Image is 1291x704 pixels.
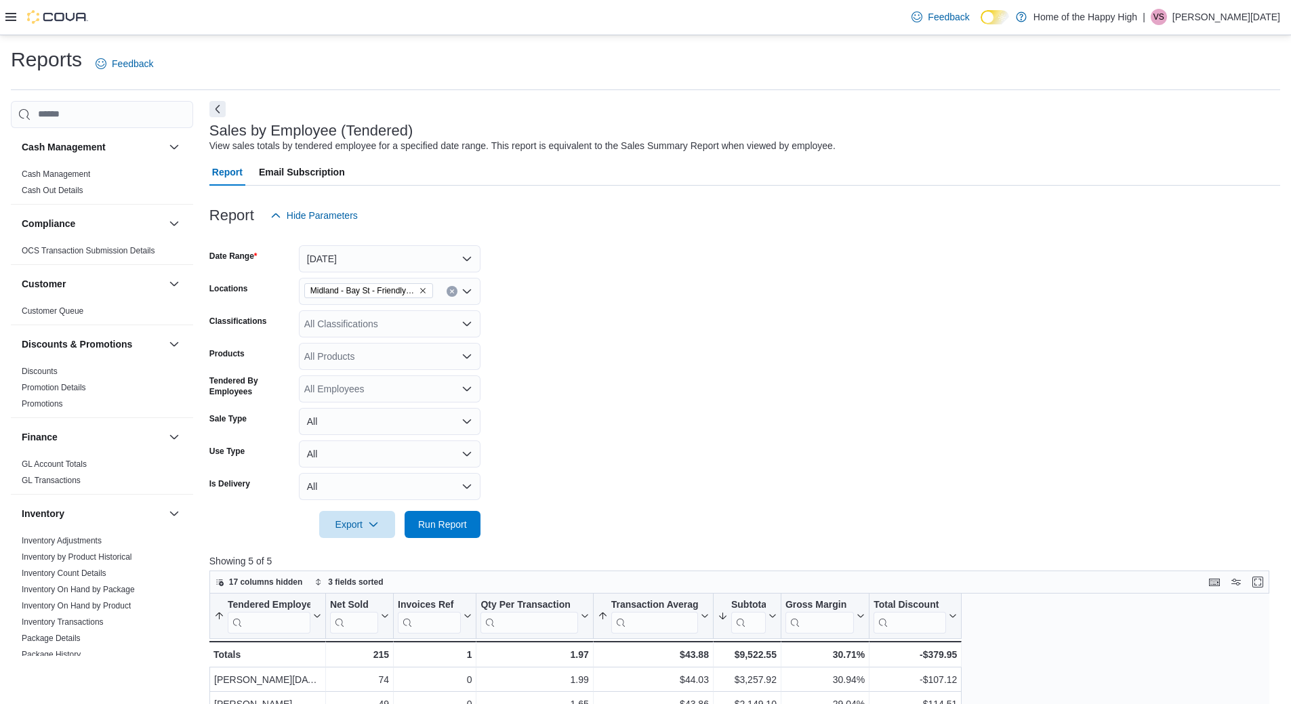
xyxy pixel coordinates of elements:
div: Subtotal [731,599,766,634]
div: Transaction Average [611,599,698,634]
div: Net Sold [330,599,378,634]
label: Is Delivery [209,478,250,489]
button: Finance [22,430,163,444]
button: Tendered Employee [214,599,321,634]
span: Cash Out Details [22,185,83,196]
button: Clear input [447,286,457,297]
div: Compliance [11,243,193,264]
h3: Finance [22,430,58,444]
span: Package History [22,649,81,660]
button: Keyboard shortcuts [1206,574,1223,590]
span: Midland - Bay St - Friendly Stranger [304,283,433,298]
button: Enter fullscreen [1250,574,1266,590]
button: Subtotal [718,599,777,634]
div: [PERSON_NAME][DATE] [214,671,321,688]
div: 74 [330,671,389,688]
div: Vincent Sunday [1151,9,1167,25]
p: Showing 5 of 5 [209,554,1280,568]
button: Cash Management [22,140,163,154]
div: Gross Margin [785,599,854,612]
button: Display options [1228,574,1244,590]
div: Totals [213,646,321,663]
span: Midland - Bay St - Friendly Stranger [310,284,416,297]
span: Inventory Transactions [22,617,104,627]
a: Inventory Transactions [22,617,104,627]
div: 1 [398,646,472,663]
div: Transaction Average [611,599,698,612]
div: Qty Per Transaction [480,599,577,634]
h3: Sales by Employee (Tendered) [209,123,413,139]
div: Customer [11,303,193,325]
a: GL Account Totals [22,459,87,469]
button: Open list of options [462,351,472,362]
div: 215 [330,646,389,663]
div: 1.97 [480,646,588,663]
div: Gross Margin [785,599,854,634]
button: Open list of options [462,286,472,297]
h3: Inventory [22,507,64,520]
a: Promotions [22,399,63,409]
label: Classifications [209,316,267,327]
button: Discounts & Promotions [166,336,182,352]
a: Feedback [906,3,975,30]
div: Tendered Employee [228,599,310,612]
a: Feedback [90,50,159,77]
span: Dark Mode [981,24,981,25]
h3: Report [209,207,254,224]
button: Compliance [166,215,182,232]
button: Gross Margin [785,599,865,634]
button: All [299,440,480,468]
button: Finance [166,429,182,445]
a: Customer Queue [22,306,83,316]
span: OCS Transaction Submission Details [22,245,155,256]
span: Run Report [418,518,467,531]
img: Cova [27,10,88,24]
div: 30.71% [785,646,865,663]
div: 1.99 [480,671,588,688]
div: 30.94% [785,671,865,688]
input: Dark Mode [981,10,1009,24]
div: $43.88 [598,646,709,663]
div: Qty Per Transaction [480,599,577,612]
div: -$379.95 [874,646,957,663]
span: GL Transactions [22,475,81,486]
span: Package Details [22,633,81,644]
button: Transaction Average [598,599,709,634]
button: Cash Management [166,139,182,155]
h3: Cash Management [22,140,106,154]
div: View sales totals by tendered employee for a specified date range. This report is equivalent to t... [209,139,836,153]
button: All [299,408,480,435]
label: Use Type [209,446,245,457]
button: Invoices Ref [398,599,472,634]
a: Inventory Adjustments [22,536,102,545]
div: Invoices Ref [398,599,461,612]
span: VS [1153,9,1164,25]
a: Promotion Details [22,383,86,392]
button: Net Sold [330,599,389,634]
a: Cash Management [22,169,90,179]
span: Promotions [22,398,63,409]
button: Open list of options [462,318,472,329]
a: GL Transactions [22,476,81,485]
span: Inventory Adjustments [22,535,102,546]
h3: Discounts & Promotions [22,337,132,351]
label: Locations [209,283,248,294]
h1: Reports [11,46,82,73]
div: -$107.12 [874,671,957,688]
span: Hide Parameters [287,209,358,222]
label: Products [209,348,245,359]
label: Date Range [209,251,258,262]
div: Total Discount [874,599,946,634]
div: Tendered Employee [228,599,310,634]
button: Run Report [405,511,480,538]
button: Inventory [166,505,182,522]
button: Next [209,101,226,117]
div: Finance [11,456,193,494]
div: Cash Management [11,166,193,204]
button: 17 columns hidden [210,574,308,590]
button: Customer [22,277,163,291]
div: $3,257.92 [718,671,777,688]
button: All [299,473,480,500]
